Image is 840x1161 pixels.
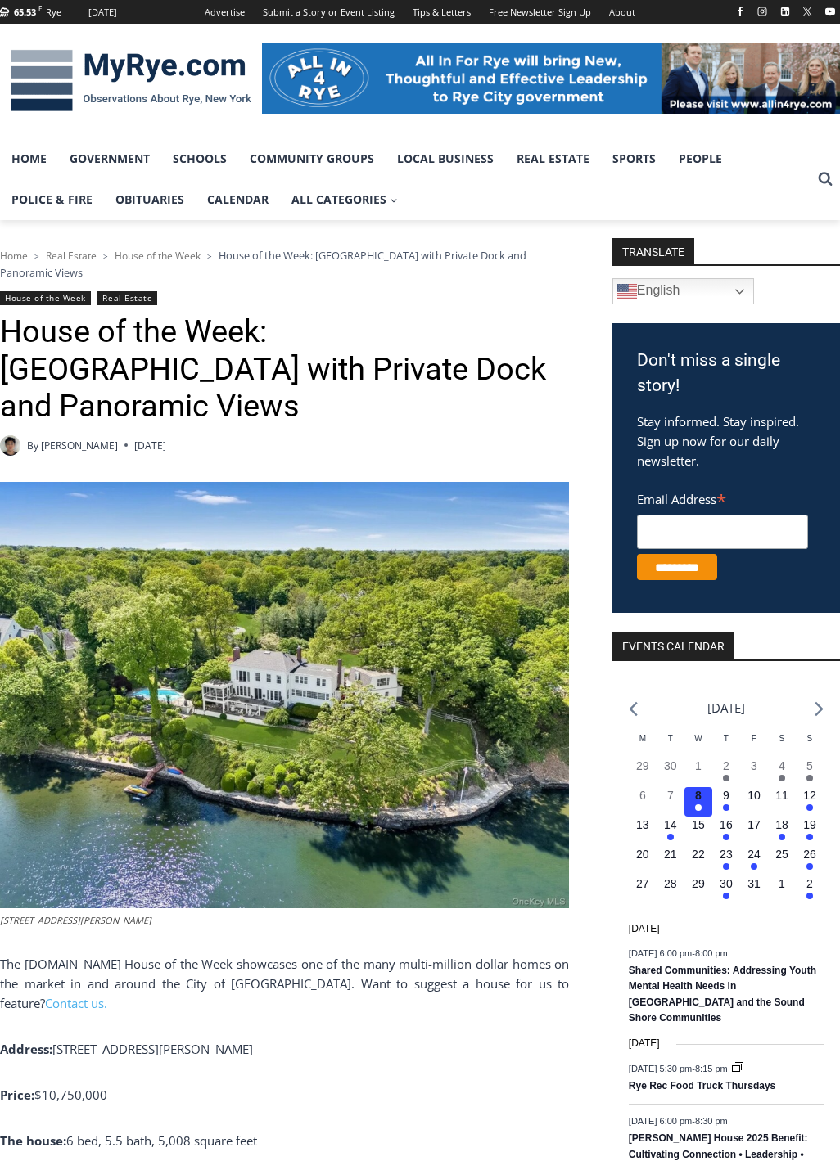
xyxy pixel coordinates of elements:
[692,818,705,831] time: 15
[629,846,657,875] button: 20
[667,138,734,179] a: People
[684,817,712,846] button: 15
[751,863,757,870] em: Has events
[629,1116,728,1126] time: -
[806,893,813,899] em: Has events
[806,877,813,890] time: 2
[779,877,785,890] time: 1
[712,846,740,875] button: 23 Has events
[667,834,674,840] em: Has events
[723,893,729,899] em: Has events
[723,759,729,772] time: 2
[803,818,816,831] time: 19
[657,875,684,905] button: 28
[740,846,768,875] button: 24 Has events
[612,278,754,304] a: English
[740,758,768,787] button: 3
[657,787,684,817] button: 7
[639,734,646,743] span: M
[629,948,728,958] time: -
[657,817,684,846] button: 14 Has events
[768,787,796,817] button: 11
[636,818,649,831] time: 13
[752,734,756,743] span: F
[796,787,824,817] button: 12 Has events
[712,875,740,905] button: 30 Has events
[629,921,660,937] time: [DATE]
[779,759,785,772] time: 4
[34,1087,107,1103] span: $10,750,000
[806,863,813,870] em: Has events
[806,759,813,772] time: 5
[775,789,788,802] time: 11
[629,1036,660,1051] time: [DATE]
[815,701,824,717] a: Next month
[768,732,796,758] div: Saturday
[637,412,815,470] p: Stay informed. Stay inspired. Sign up now for our daily newsletter.
[637,483,808,512] label: Email Address
[695,948,728,958] span: 8:00 pm
[41,439,118,452] a: [PERSON_NAME]
[629,787,657,817] button: 6
[768,846,796,875] button: 25
[88,5,117,20] div: [DATE]
[796,758,824,787] button: 5 Has events
[695,1116,728,1126] span: 8:30 pm
[684,732,712,758] div: Wednesday
[751,759,757,772] time: 3
[38,3,42,12] span: F
[811,164,840,194] button: View Search Form
[612,632,734,659] h2: Events Calendar
[723,834,729,840] em: Has events
[104,179,196,220] a: Obituaries
[707,697,745,719] li: [DATE]
[723,863,729,870] em: Has events
[657,758,684,787] button: 30
[803,789,816,802] time: 12
[629,1080,775,1093] a: Rye Rec Food Truck Thursdays
[779,775,785,781] em: Has events
[740,787,768,817] button: 10
[134,438,166,453] time: [DATE]
[747,789,761,802] time: 10
[629,1063,730,1073] time: -
[806,834,813,840] em: Has events
[629,732,657,758] div: Monday
[797,2,817,21] a: X
[617,281,637,301] img: en
[720,877,733,890] time: 30
[806,804,813,811] em: Has events
[768,758,796,787] button: 4 Has events
[657,732,684,758] div: Tuesday
[58,138,161,179] a: Government
[694,734,702,743] span: W
[46,5,61,20] div: Rye
[115,249,201,263] a: House of the Week
[66,1132,257,1149] span: 6 bed, 5.5 bath, 5,008 square feet
[768,817,796,846] button: 18 Has events
[695,759,702,772] time: 1
[779,734,785,743] span: S
[779,834,785,840] em: Has events
[796,875,824,905] button: 2 Has events
[740,817,768,846] button: 17
[807,734,813,743] span: S
[46,249,97,263] a: Real Estate
[262,43,840,114] a: All in for Rye
[238,138,386,179] a: Community Groups
[768,875,796,905] button: 1
[720,818,733,831] time: 16
[629,875,657,905] button: 27
[196,179,280,220] a: Calendar
[803,848,816,861] time: 26
[103,250,108,262] span: >
[207,250,212,262] span: >
[636,877,649,890] time: 27
[775,848,788,861] time: 25
[796,846,824,875] button: 26 Has events
[723,804,729,811] em: Has events
[723,789,729,802] time: 9
[664,759,677,772] time: 30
